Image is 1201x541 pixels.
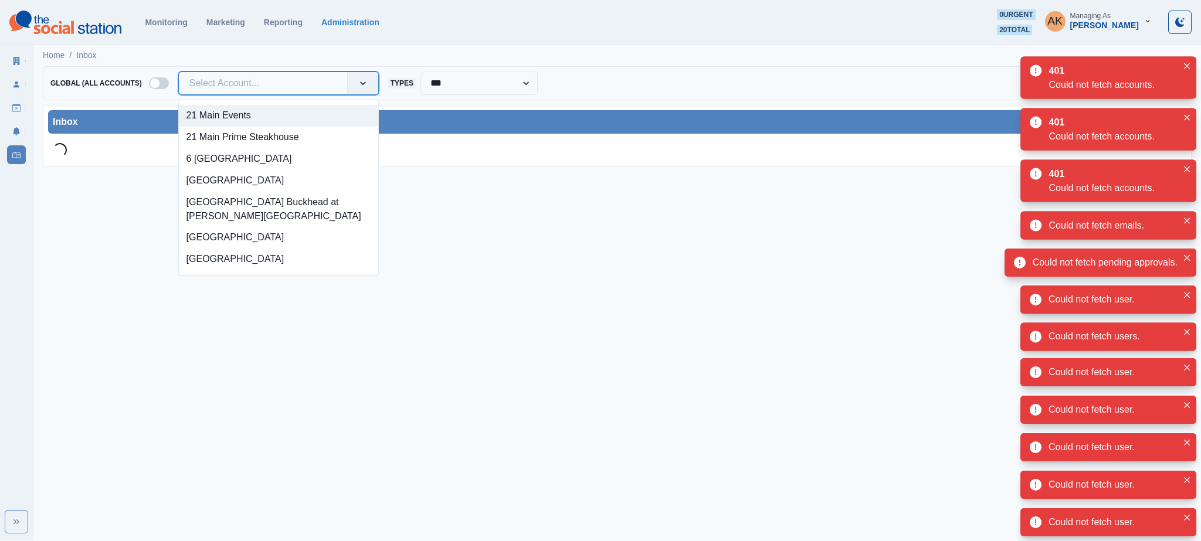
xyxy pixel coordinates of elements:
div: 401 [1049,115,1173,130]
div: 6 [GEOGRAPHIC_DATA] [179,148,378,170]
nav: breadcrumb [43,49,97,62]
div: Inbox [53,115,1182,129]
a: Reporting [264,18,303,27]
button: Close [1180,398,1194,412]
a: Inbox [76,49,96,62]
div: Alex Kalogeropoulos [1047,7,1063,35]
a: Monitoring [145,18,187,27]
div: [PERSON_NAME] [1070,21,1139,30]
button: Expand [5,510,28,533]
button: Close [1180,360,1194,375]
a: Administration [321,18,379,27]
div: [GEOGRAPHIC_DATA] Buckhead at [PERSON_NAME][GEOGRAPHIC_DATA] [179,191,378,227]
button: Close [1180,214,1194,228]
button: Managing As[PERSON_NAME] [1036,9,1161,33]
div: Could not fetch user. [1049,365,1178,379]
img: logoTextSVG.62801f218bc96a9b266caa72a09eb111.svg [9,11,121,34]
button: Close [1180,435,1194,450]
a: Inbox [7,145,26,164]
div: 21 Main Prime Steakhouse [179,127,378,148]
div: [GEOGRAPHIC_DATA] [179,169,378,191]
a: Users [7,75,26,94]
div: Could not fetch accounts. [1049,78,1178,92]
span: Types [388,78,416,89]
button: Close [1180,473,1194,487]
button: Close [1180,511,1194,525]
div: Could not fetch user. [1049,478,1178,492]
div: [GEOGRAPHIC_DATA] [179,227,378,249]
span: / [69,49,72,62]
div: [GEOGRAPHIC_DATA][PERSON_NAME] [179,270,378,291]
a: Marketing [206,18,245,27]
a: Notifications [7,122,26,141]
div: Could not fetch pending approvals. [1033,256,1178,270]
div: Could not fetch user. [1049,515,1178,529]
span: 20 total [997,25,1032,35]
div: Could not fetch user. [1049,440,1178,454]
div: 401 [1049,167,1173,181]
span: 0 urgent [997,9,1035,20]
div: Could not fetch emails. [1049,219,1178,233]
div: Could not fetch user. [1049,292,1178,307]
button: Close [1180,162,1194,176]
button: Close [1180,111,1194,125]
div: Could not fetch users. [1049,329,1178,343]
div: Could not fetch user. [1049,403,1178,417]
button: Close [1180,325,1194,339]
button: Toggle Mode [1168,11,1192,34]
a: Clients [7,52,26,70]
div: 21 Main Events [179,105,378,127]
div: Could not fetch accounts. [1049,181,1178,195]
a: Home [43,49,65,62]
div: Managing As [1070,12,1111,20]
button: Close [1180,59,1194,73]
a: Draft Posts [7,98,26,117]
div: [GEOGRAPHIC_DATA] [179,249,378,270]
span: Global (All Accounts) [48,78,144,89]
button: Close [1180,251,1194,265]
div: Could not fetch accounts. [1049,130,1178,144]
button: Close [1180,288,1194,302]
div: 401 [1049,64,1173,78]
